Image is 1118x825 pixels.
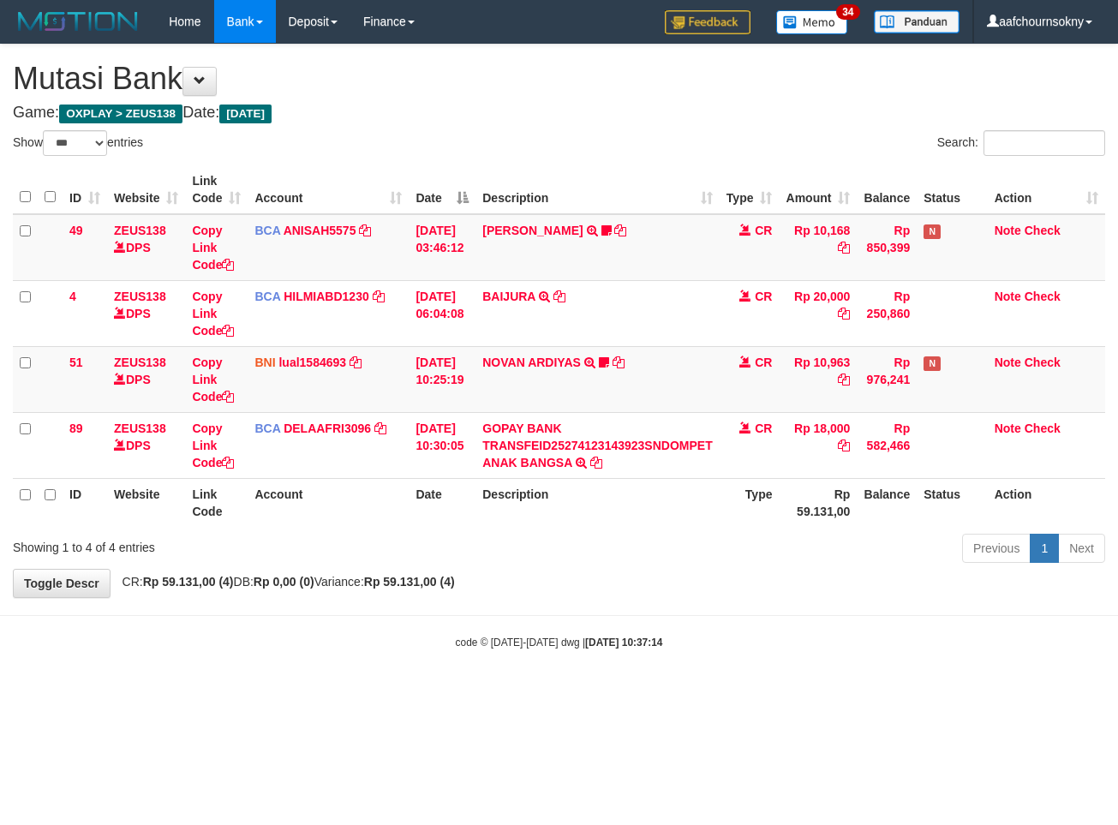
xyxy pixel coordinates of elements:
a: Copy DELAAFRI3096 to clipboard [374,421,386,435]
strong: Rp 59.131,00 (4) [143,575,234,589]
th: Action: activate to sort column ascending [988,165,1105,214]
a: ANISAH5575 [284,224,356,237]
a: Note [995,356,1021,369]
a: Copy Rp 10,963 to clipboard [838,373,850,386]
a: GOPAY BANK TRANSFEID25274123143923SNDOMPET ANAK BANGSA [482,421,712,469]
td: DPS [107,280,185,346]
th: ID: activate to sort column ascending [63,165,107,214]
th: ID [63,478,107,527]
span: 51 [69,356,83,369]
img: Feedback.jpg [665,10,750,34]
th: Type: activate to sort column ascending [720,165,780,214]
a: ZEUS138 [114,290,166,303]
td: Rp 10,963 [779,346,857,412]
th: Amount: activate to sort column ascending [779,165,857,214]
span: 89 [69,421,83,435]
span: BNI [254,356,275,369]
td: Rp 850,399 [857,214,917,281]
h4: Game: Date: [13,105,1105,122]
a: Copy ANISAH5575 to clipboard [359,224,371,237]
span: CR: DB: Variance: [114,575,455,589]
td: Rp 18,000 [779,412,857,478]
a: [PERSON_NAME] [482,224,583,237]
input: Search: [983,130,1105,156]
a: Copy Link Code [192,290,234,338]
a: Copy lual1584693 to clipboard [350,356,362,369]
th: Type [720,478,780,527]
td: Rp 20,000 [779,280,857,346]
span: 4 [69,290,76,303]
a: ZEUS138 [114,421,166,435]
td: Rp 976,241 [857,346,917,412]
a: Previous [962,534,1031,563]
th: Website: activate to sort column ascending [107,165,185,214]
th: Date [409,478,475,527]
span: CR [755,290,772,303]
a: Copy BAIJURA to clipboard [553,290,565,303]
th: Status [917,478,987,527]
span: [DATE] [219,105,272,123]
td: Rp 10,168 [779,214,857,281]
select: Showentries [43,130,107,156]
span: BCA [254,224,280,237]
th: Description: activate to sort column ascending [475,165,719,214]
th: Balance [857,478,917,527]
img: Button%20Memo.svg [776,10,848,34]
a: ZEUS138 [114,356,166,369]
th: Link Code [185,478,248,527]
td: [DATE] 03:46:12 [409,214,475,281]
span: Has Note [924,224,941,239]
a: Copy NOVAN ARDIYAS to clipboard [613,356,625,369]
a: Next [1058,534,1105,563]
span: 34 [836,4,859,20]
th: Rp 59.131,00 [779,478,857,527]
td: Rp 582,466 [857,412,917,478]
span: OXPLAY > ZEUS138 [59,105,182,123]
span: CR [755,356,772,369]
strong: Rp 59.131,00 (4) [364,575,455,589]
label: Search: [937,130,1105,156]
a: 1 [1030,534,1059,563]
th: Action [988,478,1105,527]
a: Copy GOPAY BANK TRANSFEID25274123143923SNDOMPET ANAK BANGSA to clipboard [590,456,602,469]
th: Account [248,478,409,527]
a: Copy Link Code [192,224,234,272]
a: Check [1025,224,1061,237]
a: Copy INA PAUJANAH to clipboard [614,224,626,237]
a: Check [1025,290,1061,303]
a: lual1584693 [278,356,346,369]
span: CR [755,224,772,237]
td: DPS [107,412,185,478]
h1: Mutasi Bank [13,62,1105,96]
label: Show entries [13,130,143,156]
a: Toggle Descr [13,569,111,598]
a: Copy Rp 10,168 to clipboard [838,241,850,254]
td: [DATE] 10:25:19 [409,346,475,412]
span: BCA [254,421,280,435]
th: Status [917,165,987,214]
a: Copy Link Code [192,356,234,404]
span: CR [755,421,772,435]
th: Balance [857,165,917,214]
a: Check [1025,421,1061,435]
th: Website [107,478,185,527]
img: panduan.png [874,10,960,33]
th: Account: activate to sort column ascending [248,165,409,214]
img: MOTION_logo.png [13,9,143,34]
td: Rp 250,860 [857,280,917,346]
a: Check [1025,356,1061,369]
div: Showing 1 to 4 of 4 entries [13,532,453,556]
a: Copy Rp 20,000 to clipboard [838,307,850,320]
td: [DATE] 06:04:08 [409,280,475,346]
a: Copy Link Code [192,421,234,469]
a: DELAAFRI3096 [284,421,371,435]
a: Copy HILMIABD1230 to clipboard [373,290,385,303]
td: DPS [107,346,185,412]
span: BCA [254,290,280,303]
strong: Rp 0,00 (0) [254,575,314,589]
span: 49 [69,224,83,237]
a: Note [995,290,1021,303]
a: Note [995,421,1021,435]
th: Description [475,478,719,527]
span: Has Note [924,356,941,371]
